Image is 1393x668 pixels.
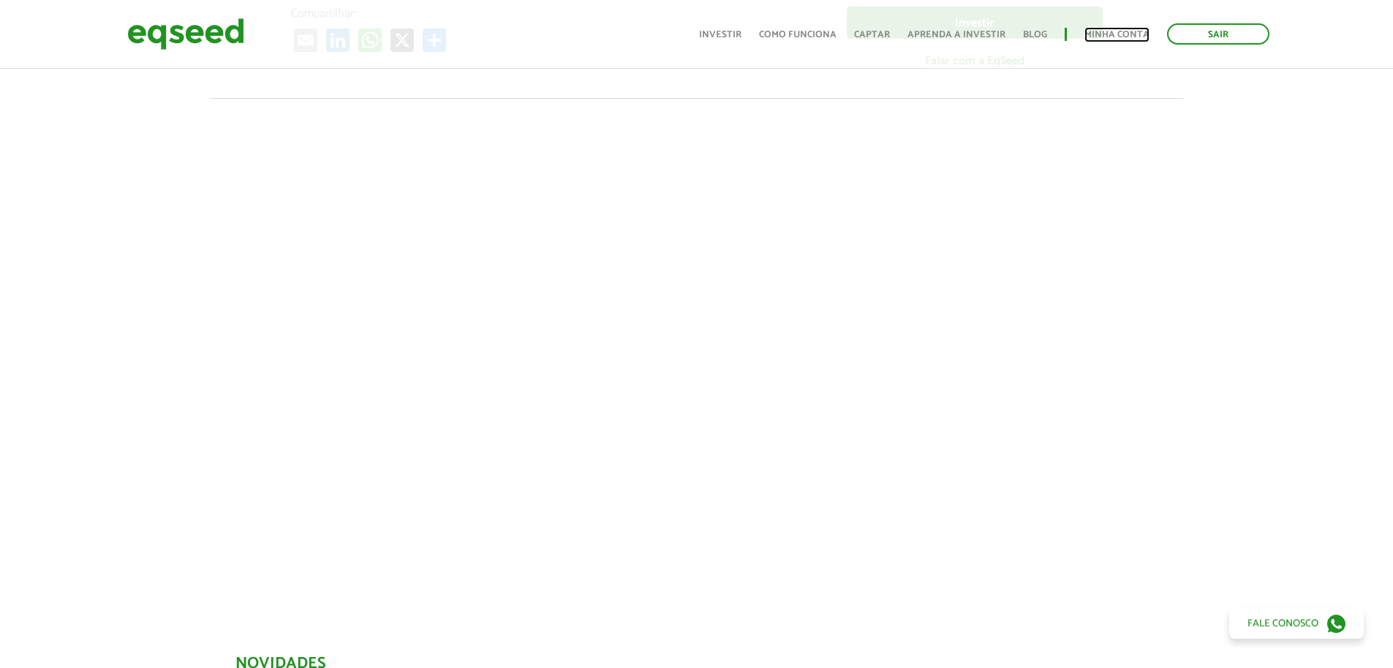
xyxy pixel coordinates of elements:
[1229,608,1364,639] a: Fale conosco
[1167,23,1269,45] a: Sair
[127,15,244,53] img: EqSeed
[1023,30,1047,39] a: Blog
[854,30,890,39] a: Captar
[280,128,1114,596] iframe: Co.Urban | Oferta disponível
[1084,30,1149,39] a: Minha conta
[759,30,837,39] a: Como funciona
[907,30,1005,39] a: Aprenda a investir
[699,30,741,39] a: Investir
